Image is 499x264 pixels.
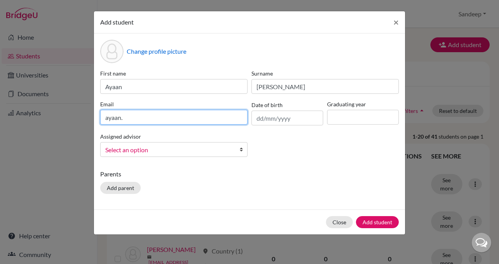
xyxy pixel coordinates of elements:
[387,11,405,33] button: Close
[100,18,134,26] span: Add student
[100,182,141,194] button: Add parent
[105,145,232,155] span: Select an option
[100,169,399,179] p: Parents
[18,5,34,12] span: Help
[100,69,248,77] label: First name
[251,101,283,109] label: Date of birth
[100,132,141,141] label: Assigned advisor
[327,100,399,108] label: Graduating year
[100,40,124,63] div: Profile picture
[251,111,323,125] input: dd/mm/yyyy
[356,216,399,228] button: Add student
[251,69,399,77] label: Surname
[100,100,248,108] label: Email
[393,16,399,28] span: ×
[326,216,353,228] button: Close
